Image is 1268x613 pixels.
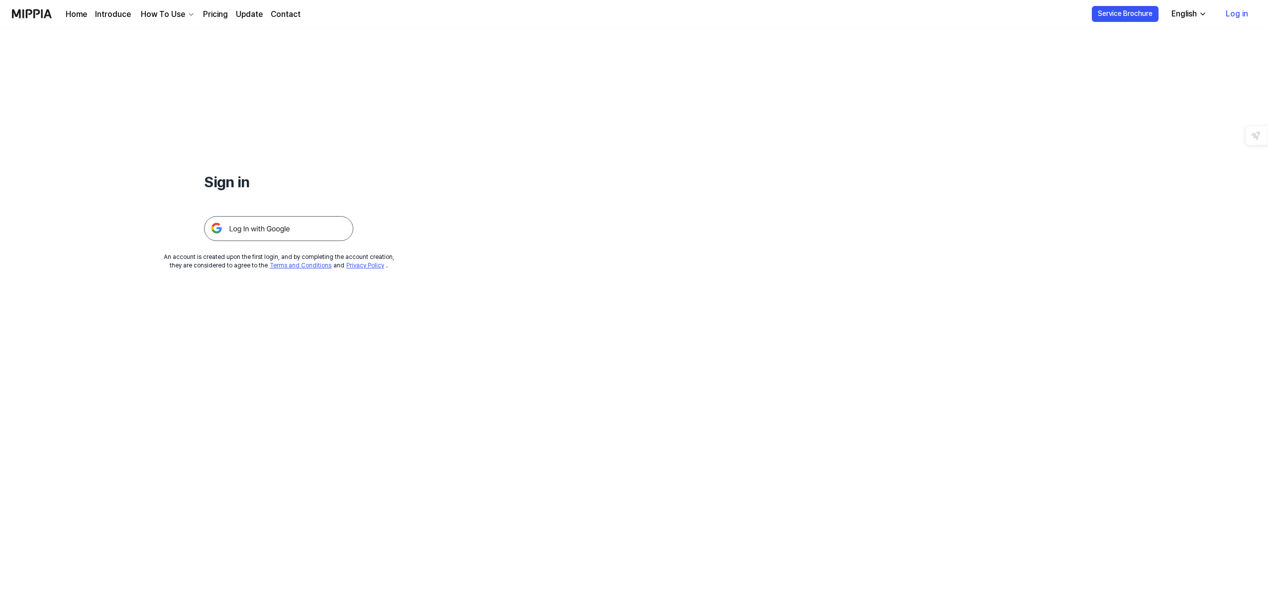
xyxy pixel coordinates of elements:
a: Home [66,8,87,20]
div: English [1169,8,1199,20]
div: An account is created upon the first login, and by completing the account creation, they are cons... [164,253,394,270]
a: Introduce [95,8,131,20]
a: Contact [271,8,301,20]
button: Service Brochure [1092,6,1159,22]
button: English [1163,4,1213,24]
a: Privacy Policy [346,262,384,269]
div: How To Use [139,8,187,20]
img: 구글 로그인 버튼 [204,216,353,241]
a: Update [236,8,263,20]
a: Terms and Conditions [270,262,331,269]
button: How To Use [139,8,195,20]
a: Pricing [203,8,228,20]
h1: Sign in [204,171,353,192]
